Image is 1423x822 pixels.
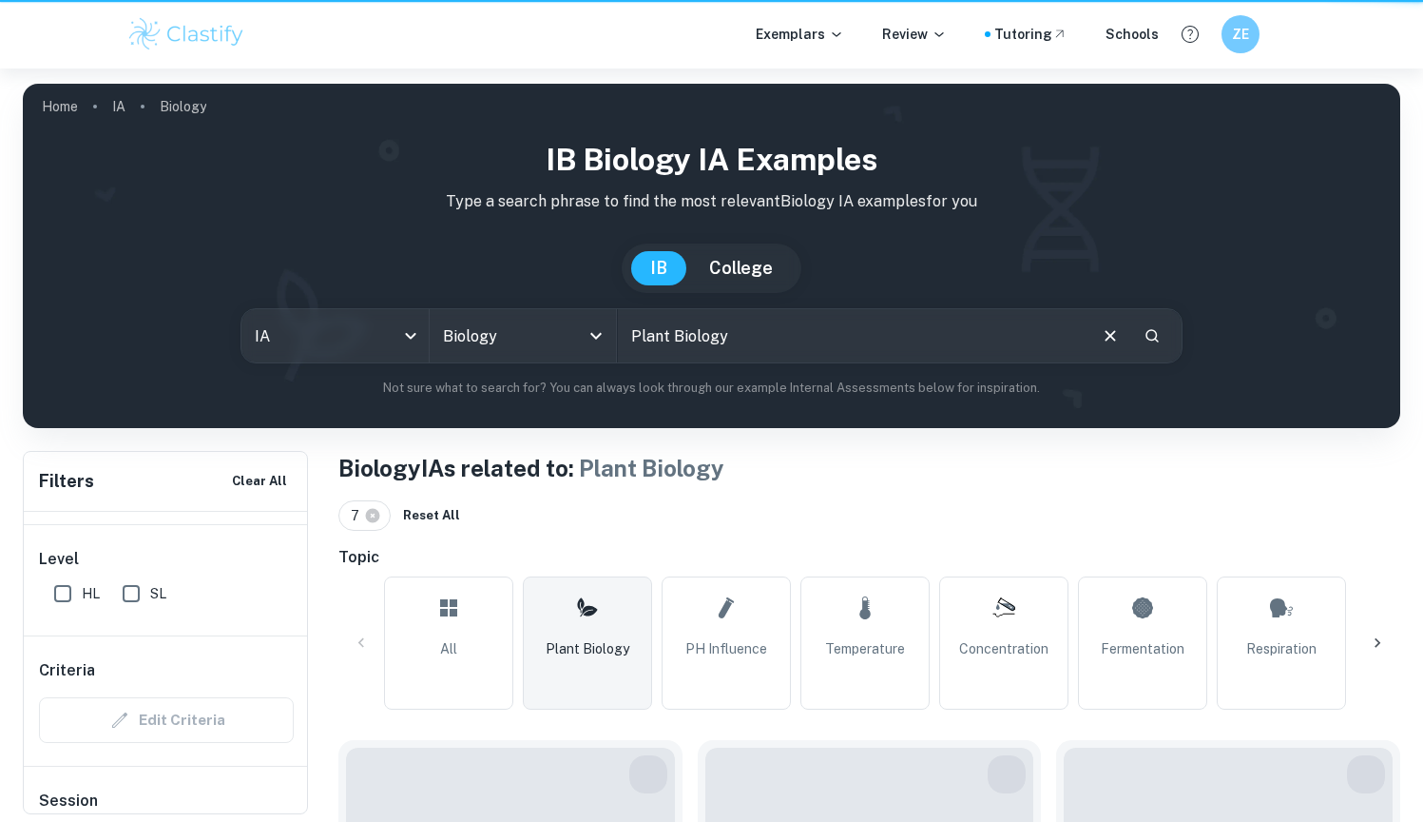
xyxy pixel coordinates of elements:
div: IA [241,309,429,362]
button: College [690,251,792,285]
p: Type a search phrase to find the most relevant Biology IA examples for you [38,190,1385,213]
span: Respiration [1246,638,1317,659]
h6: Criteria [39,659,95,682]
p: Not sure what to search for? You can always look through our example Internal Assessments below f... [38,379,1385,398]
button: Reset All [398,501,465,530]
span: Concentration [959,638,1048,659]
span: 7 [351,505,368,526]
div: 7 [338,500,391,531]
button: Clear [1092,318,1128,354]
h6: Filters [39,468,94,495]
h1: Biology IAs related to: [338,451,1400,485]
span: HL [82,583,100,604]
p: Review [882,24,947,45]
h6: Level [39,548,294,571]
span: Plant Biology [579,455,724,481]
h1: IB Biology IA examples [38,137,1385,183]
button: ZE [1221,15,1260,53]
a: IA [112,93,125,120]
button: Search [1136,320,1168,352]
span: Fermentation [1101,638,1184,659]
span: SL [150,583,166,604]
p: Biology [160,96,206,117]
input: E.g. photosynthesis, coffee and protein, HDI and diabetes... [618,309,1086,362]
a: Home [42,93,78,120]
h6: Topic [338,546,1400,569]
span: Temperature [825,638,905,659]
p: Exemplars [756,24,844,45]
span: pH Influence [685,638,767,659]
button: Help and Feedback [1174,18,1206,50]
div: Criteria filters are unavailable when searching by topic [39,697,294,743]
span: All [440,638,457,659]
img: profile cover [23,84,1400,428]
a: Tutoring [994,24,1067,45]
button: Clear All [227,467,292,496]
button: Open [583,323,609,349]
h6: ZE [1229,24,1251,45]
a: Schools [1106,24,1159,45]
span: Plant Biology [546,638,629,659]
img: Clastify logo [126,15,247,53]
button: IB [631,251,686,285]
